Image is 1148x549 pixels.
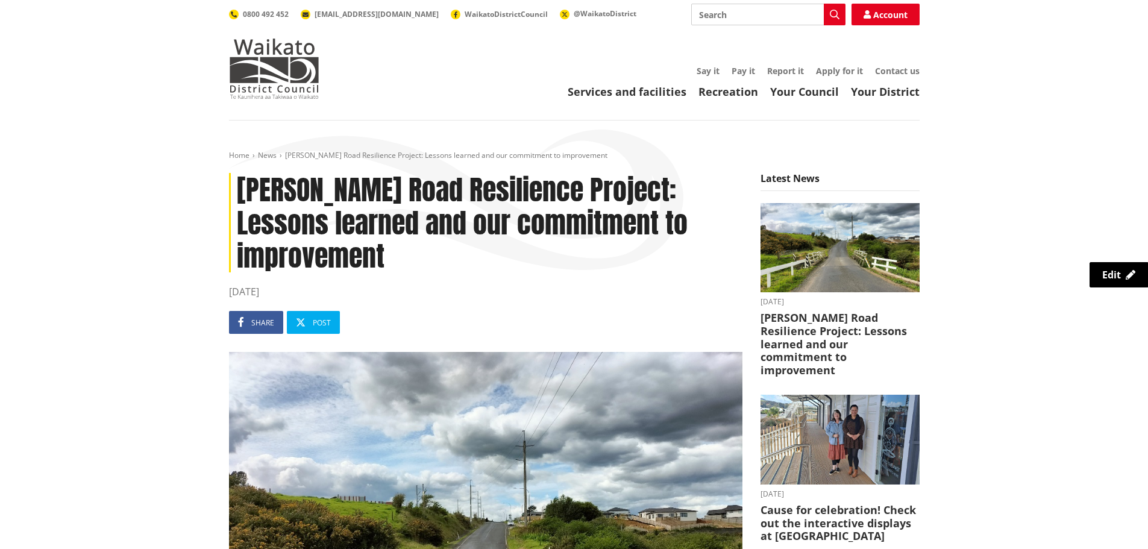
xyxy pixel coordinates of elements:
img: Huntly Museum - Debra Kane and Kristy Wilson [761,395,920,485]
h3: Cause for celebration! Check out the interactive displays at [GEOGRAPHIC_DATA] [761,504,920,543]
a: Recreation [698,84,758,99]
a: Apply for it [816,65,863,77]
h1: [PERSON_NAME] Road Resilience Project: Lessons learned and our commitment to improvement [229,173,742,273]
time: [DATE] [761,491,920,498]
a: 0800 492 452 [229,9,289,19]
a: [EMAIL_ADDRESS][DOMAIN_NAME] [301,9,439,19]
span: Post [313,318,331,328]
a: Home [229,150,249,160]
a: Edit [1090,262,1148,287]
span: @WaikatoDistrict [574,8,636,19]
a: Post [287,311,340,334]
a: Pay it [732,65,755,77]
img: Waikato District Council - Te Kaunihera aa Takiwaa o Waikato [229,39,319,99]
a: [DATE] Cause for celebration! Check out the interactive displays at [GEOGRAPHIC_DATA] [761,395,920,542]
h5: Latest News [761,173,920,191]
span: 0800 492 452 [243,9,289,19]
a: Say it [697,65,720,77]
a: @WaikatoDistrict [560,8,636,19]
span: WaikatoDistrictCouncil [465,9,548,19]
time: [DATE] [229,284,742,299]
a: News [258,150,277,160]
input: Search input [691,4,845,25]
a: Account [852,4,920,25]
nav: breadcrumb [229,151,920,161]
a: Report it [767,65,804,77]
a: Contact us [875,65,920,77]
h3: [PERSON_NAME] Road Resilience Project: Lessons learned and our commitment to improvement [761,312,920,377]
a: Your Council [770,84,839,99]
a: Share [229,311,283,334]
a: [DATE] [PERSON_NAME] Road Resilience Project: Lessons learned and our commitment to improvement [761,203,920,377]
a: Services and facilities [568,84,686,99]
a: WaikatoDistrictCouncil [451,9,548,19]
span: Share [251,318,274,328]
span: [PERSON_NAME] Road Resilience Project: Lessons learned and our commitment to improvement [285,150,607,160]
a: Your District [851,84,920,99]
time: [DATE] [761,298,920,306]
span: [EMAIL_ADDRESS][DOMAIN_NAME] [315,9,439,19]
img: PR-21222 Huia Road Relience Munro Road Bridge [761,203,920,293]
span: Edit [1102,268,1121,281]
